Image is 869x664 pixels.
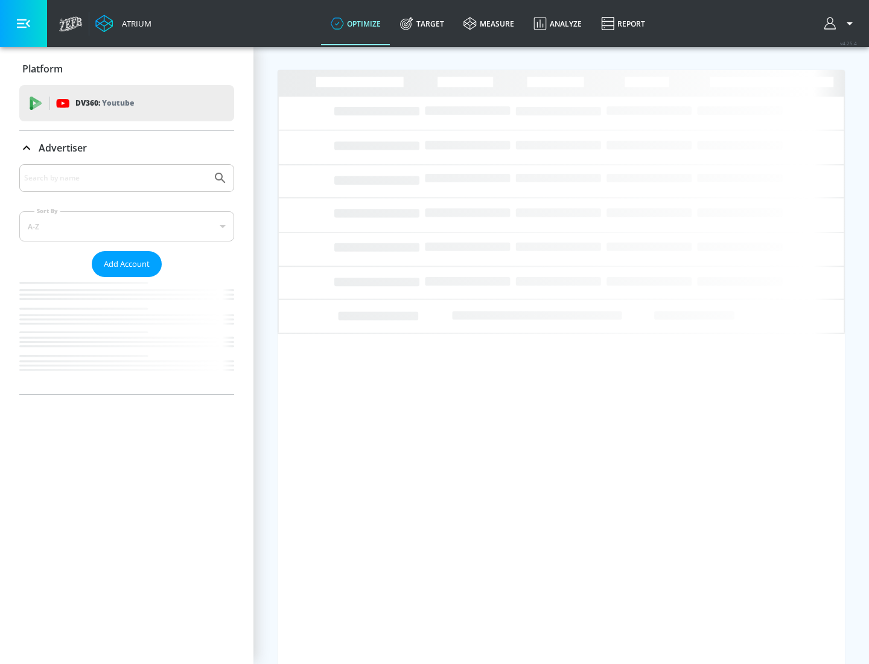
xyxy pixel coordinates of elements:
div: Platform [19,52,234,86]
nav: list of Advertiser [19,277,234,394]
p: Platform [22,62,63,75]
button: Add Account [92,251,162,277]
div: Advertiser [19,131,234,165]
div: Atrium [117,18,151,29]
div: DV360: Youtube [19,85,234,121]
p: Advertiser [39,141,87,155]
a: Target [390,2,454,45]
a: Report [591,2,655,45]
span: v 4.25.4 [840,40,857,46]
div: A-Z [19,211,234,241]
p: Youtube [102,97,134,109]
a: Atrium [95,14,151,33]
div: Advertiser [19,164,234,394]
span: Add Account [104,257,150,271]
a: optimize [321,2,390,45]
a: measure [454,2,524,45]
p: DV360: [75,97,134,110]
a: Analyze [524,2,591,45]
label: Sort By [34,207,60,215]
input: Search by name [24,170,207,186]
